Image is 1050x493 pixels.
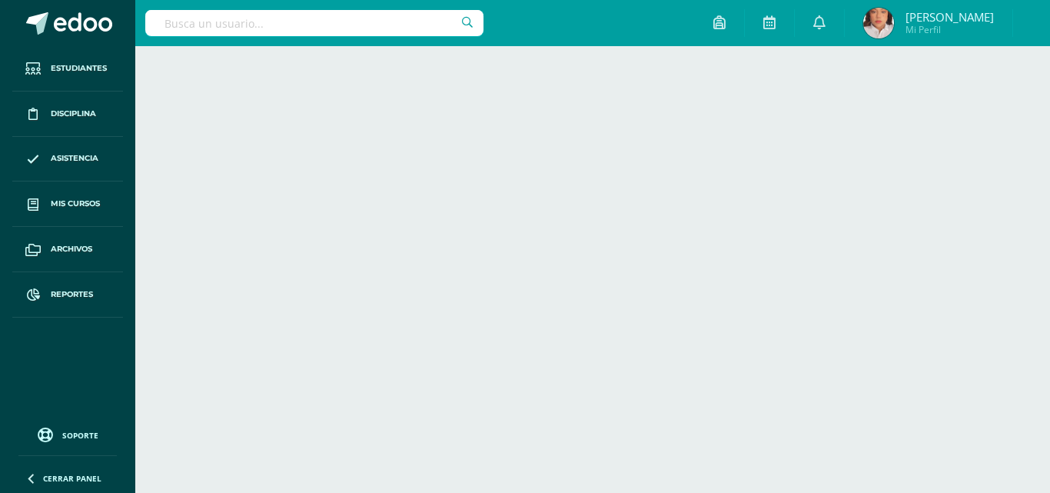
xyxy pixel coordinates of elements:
[12,182,123,227] a: Mis cursos
[145,10,483,36] input: Busca un usuario...
[43,473,101,484] span: Cerrar panel
[18,424,117,445] a: Soporte
[51,288,93,301] span: Reportes
[62,430,98,441] span: Soporte
[51,152,98,165] span: Asistencia
[905,9,994,25] span: [PERSON_NAME]
[12,92,123,137] a: Disciplina
[863,8,894,38] img: cb9b46a7d0ec1fd89619bc2c7c27efb6.png
[51,198,100,210] span: Mis cursos
[51,243,92,255] span: Archivos
[51,108,96,120] span: Disciplina
[12,137,123,182] a: Asistencia
[12,272,123,318] a: Reportes
[12,227,123,272] a: Archivos
[12,46,123,92] a: Estudiantes
[51,62,107,75] span: Estudiantes
[905,23,994,36] span: Mi Perfil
